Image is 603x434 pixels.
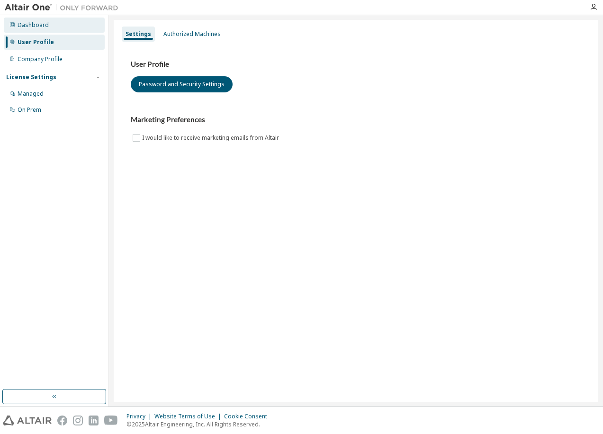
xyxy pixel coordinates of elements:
[18,90,44,98] div: Managed
[126,420,273,428] p: © 2025 Altair Engineering, Inc. All Rights Reserved.
[126,413,154,420] div: Privacy
[224,413,273,420] div: Cookie Consent
[154,413,224,420] div: Website Terms of Use
[142,132,281,144] label: I would like to receive marketing emails from Altair
[18,21,49,29] div: Dashboard
[73,416,83,425] img: instagram.svg
[18,55,63,63] div: Company Profile
[131,76,233,92] button: Password and Security Settings
[5,3,123,12] img: Altair One
[104,416,118,425] img: youtube.svg
[3,416,52,425] img: altair_logo.svg
[126,30,151,38] div: Settings
[131,115,581,125] h3: Marketing Preferences
[18,106,41,114] div: On Prem
[89,416,99,425] img: linkedin.svg
[163,30,221,38] div: Authorized Machines
[57,416,67,425] img: facebook.svg
[6,73,56,81] div: License Settings
[131,60,581,69] h3: User Profile
[18,38,54,46] div: User Profile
